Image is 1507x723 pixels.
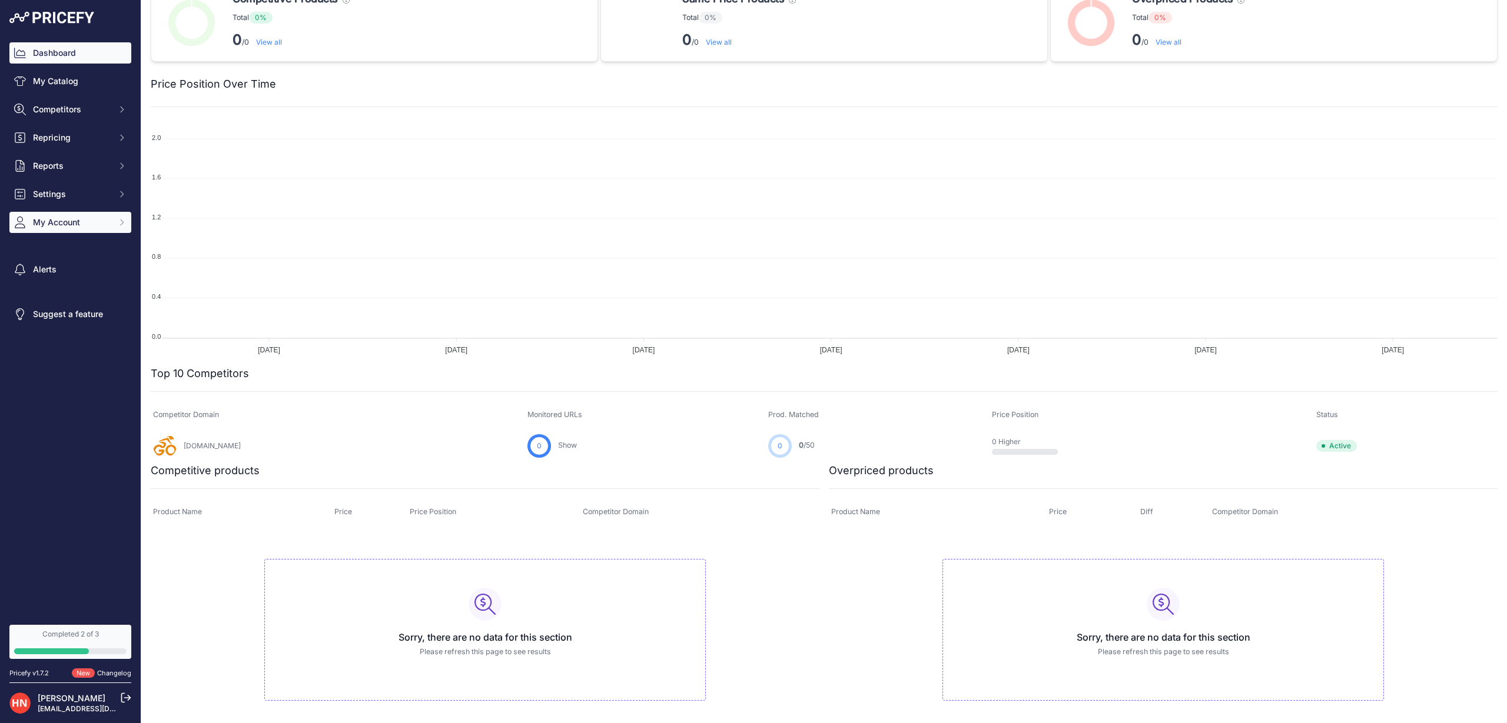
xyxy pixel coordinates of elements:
span: Product Name [831,507,880,516]
span: Price [1049,507,1067,516]
tspan: [DATE] [1382,346,1404,354]
button: Settings [9,184,131,205]
span: Price [334,507,352,516]
span: 0% [1148,12,1172,24]
span: Settings [33,188,110,200]
div: Completed 2 of 3 [14,629,127,639]
tspan: [DATE] [445,346,467,354]
a: [PERSON_NAME] [38,693,105,703]
span: My Account [33,216,110,228]
span: 0% [249,12,273,24]
h2: Top 10 Competitors [151,365,249,382]
span: Status [1316,410,1338,419]
p: /0 [1132,31,1244,49]
span: Active [1316,440,1357,452]
span: Reports [33,160,110,172]
h2: Overpriced products [829,462,934,479]
a: [DOMAIN_NAME] [184,441,241,450]
span: 0 [778,441,782,451]
p: Please refresh this page to see results [274,647,696,658]
a: Changelog [97,669,131,677]
a: Alerts [9,259,131,280]
nav: Sidebar [9,42,131,611]
span: Monitored URLs [527,410,582,419]
span: Competitor Domain [1212,507,1278,516]
button: Repricing [9,127,131,148]
a: [EMAIL_ADDRESS][DOMAIN_NAME] [38,704,161,713]
p: Total [233,12,350,24]
tspan: [DATE] [820,346,842,354]
p: Total [1132,12,1244,24]
span: Prod. Matched [768,410,819,419]
strong: 0 [1132,31,1141,48]
span: 0 [537,441,542,451]
a: Completed 2 of 3 [9,625,131,659]
tspan: 2.0 [152,134,161,141]
tspan: 0.8 [152,253,161,260]
p: Total [682,12,796,24]
button: Competitors [9,99,131,120]
span: Competitors [33,104,110,115]
span: Diff [1140,507,1153,516]
span: Product Name [153,507,202,516]
tspan: 1.6 [152,174,161,181]
h3: Sorry, there are no data for this section [952,630,1374,644]
span: Repricing [33,132,110,144]
tspan: [DATE] [1194,346,1217,354]
span: Competitor Domain [583,507,649,516]
a: View all [256,38,282,46]
tspan: 0.0 [152,333,161,340]
a: Show [558,441,577,449]
span: Price Position [410,507,456,516]
tspan: [DATE] [633,346,655,354]
span: New [72,668,95,678]
p: /0 [233,31,350,49]
a: Dashboard [9,42,131,64]
p: /0 [682,31,796,49]
tspan: 0.4 [152,293,161,300]
div: Pricefy v1.7.2 [9,668,49,678]
span: 0% [699,12,722,24]
a: Suggest a feature [9,304,131,325]
span: Price Position [992,410,1038,419]
a: View all [1156,38,1181,46]
a: My Catalog [9,71,131,92]
strong: 0 [233,31,242,48]
tspan: [DATE] [1007,346,1030,354]
button: Reports [9,155,131,176]
h2: Price Position Over Time [151,76,276,92]
h2: Competitive products [151,462,260,479]
span: Competitor Domain [153,410,219,419]
a: 0/50 [799,441,815,449]
tspan: [DATE] [258,346,280,354]
span: 0 [799,441,804,449]
tspan: 1.2 [152,214,161,221]
button: My Account [9,212,131,233]
img: Pricefy Logo [9,12,94,24]
strong: 0 [682,31,692,48]
p: Please refresh this page to see results [952,647,1374,658]
h3: Sorry, there are no data for this section [274,630,696,644]
p: 0 Higher [992,437,1067,447]
a: View all [706,38,732,46]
